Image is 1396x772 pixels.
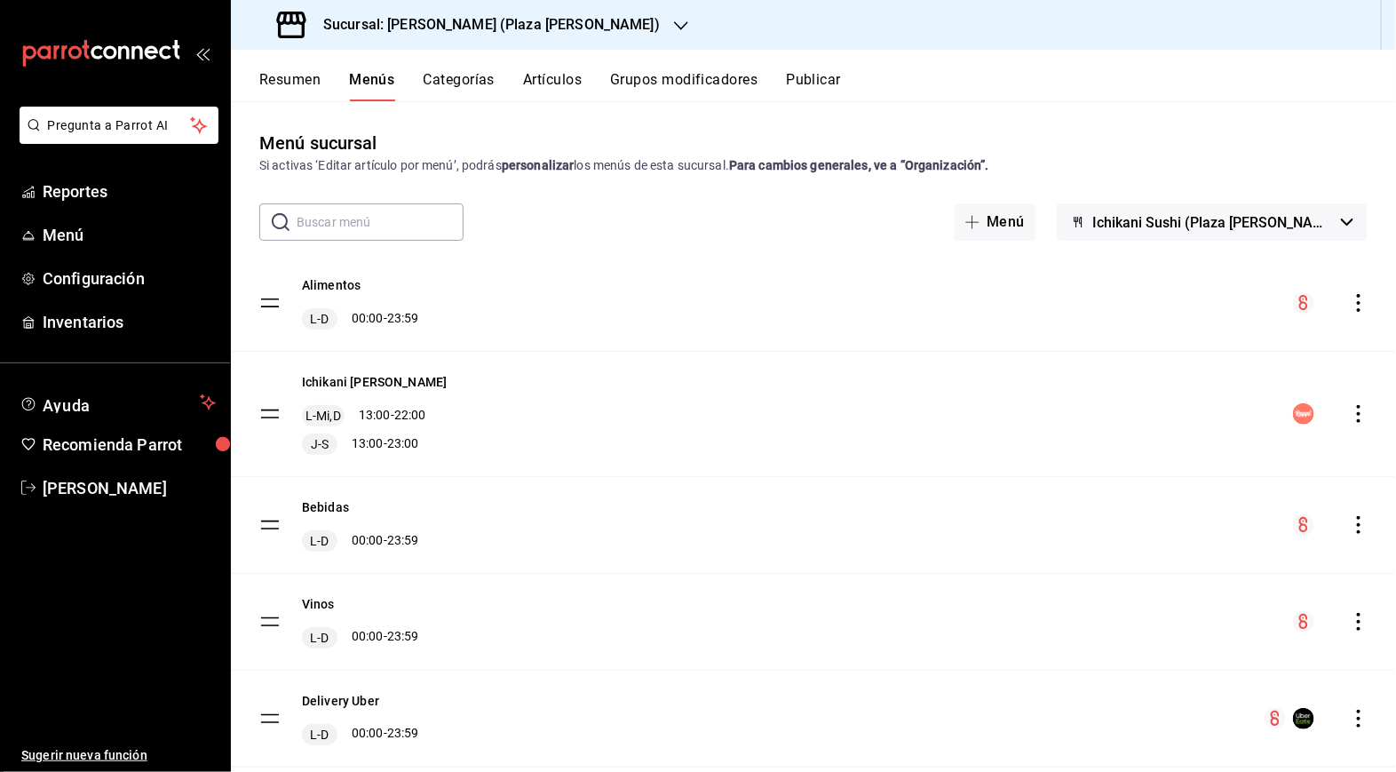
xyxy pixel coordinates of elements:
[306,310,332,328] span: L-D
[302,724,419,745] div: 00:00 - 23:59
[302,434,447,455] div: 13:00 - 23:00
[259,71,1396,101] div: navigation tabs
[21,746,216,765] span: Sugerir nueva función
[302,276,361,294] button: Alimentos
[43,223,216,247] span: Menú
[48,116,191,135] span: Pregunta a Parrot AI
[302,627,419,649] div: 00:00 - 23:59
[43,392,193,413] span: Ayuda
[302,530,419,552] div: 00:00 - 23:59
[297,204,464,240] input: Buscar menú
[302,595,335,613] button: Vinos
[12,129,218,147] a: Pregunta a Parrot AI
[1350,710,1368,728] button: actions
[610,71,757,101] button: Grupos modificadores
[307,435,332,453] span: J-S
[43,476,216,500] span: [PERSON_NAME]
[523,71,582,101] button: Artículos
[259,71,321,101] button: Resumen
[259,403,281,425] button: drag
[302,405,447,426] div: 13:00 - 22:00
[302,373,447,391] button: Ichikani [PERSON_NAME]
[259,514,281,536] button: drag
[1350,613,1368,631] button: actions
[1350,405,1368,423] button: actions
[1350,516,1368,534] button: actions
[424,71,496,101] button: Categorías
[43,179,216,203] span: Reportes
[1350,294,1368,312] button: actions
[955,203,1035,241] button: Menú
[302,498,349,516] button: Bebidas
[302,308,419,330] div: 00:00 - 23:59
[259,611,281,633] button: drag
[302,407,345,425] span: L-Mi,D
[43,310,216,334] span: Inventarios
[306,726,332,744] span: L-D
[43,433,216,457] span: Recomienda Parrot
[306,532,332,550] span: L-D
[309,14,660,36] h3: Sucursal: [PERSON_NAME] (Plaza [PERSON_NAME])
[259,708,281,729] button: drag
[786,71,841,101] button: Publicar
[1057,203,1368,241] button: Ichikani Sushi (Plaza [PERSON_NAME])
[729,158,989,172] strong: Para cambios generales, ve a “Organización”.
[20,107,218,144] button: Pregunta a Parrot AI
[259,130,377,156] div: Menú sucursal
[195,46,210,60] button: open_drawer_menu
[259,156,1368,175] div: Si activas ‘Editar artículo por menú’, podrás los menús de esta sucursal.
[43,267,216,290] span: Configuración
[1092,214,1334,231] span: Ichikani Sushi (Plaza [PERSON_NAME])
[306,629,332,647] span: L-D
[302,692,379,710] button: Delivery Uber
[349,71,394,101] button: Menús
[502,158,575,172] strong: personalizar
[259,292,281,314] button: drag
